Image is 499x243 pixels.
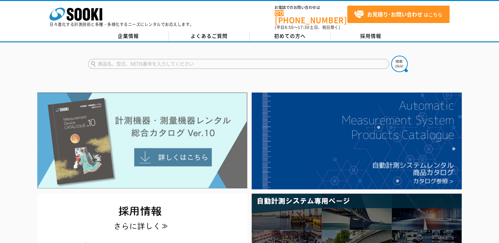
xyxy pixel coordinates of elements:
span: 初めての方へ [274,32,306,40]
img: 自動計測システムカタログ [252,93,462,189]
img: btn_search.png [391,56,408,72]
a: 初めての方へ [250,31,330,41]
a: [PHONE_NUMBER] [275,10,347,24]
span: 8:50 [285,24,294,30]
img: Catalog Ver10 [37,93,247,189]
a: よくあるご質問 [169,31,250,41]
a: 企業情報 [88,31,169,41]
span: 17:30 [298,24,310,30]
input: 商品名、型式、NETIS番号を入力してください [88,59,389,69]
span: はこちら [354,10,442,19]
span: お電話でのお問い合わせは [275,6,347,10]
a: 採用情報 [330,31,411,41]
p: 日々進化する計測技術と多種・多様化するニーズにレンタルでお応えします。 [49,22,194,26]
span: (平日 ～ 土日、祝日除く) [275,24,340,30]
a: お見積り･お問い合わせはこちら [347,6,450,23]
strong: お見積り･お問い合わせ [367,10,422,18]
